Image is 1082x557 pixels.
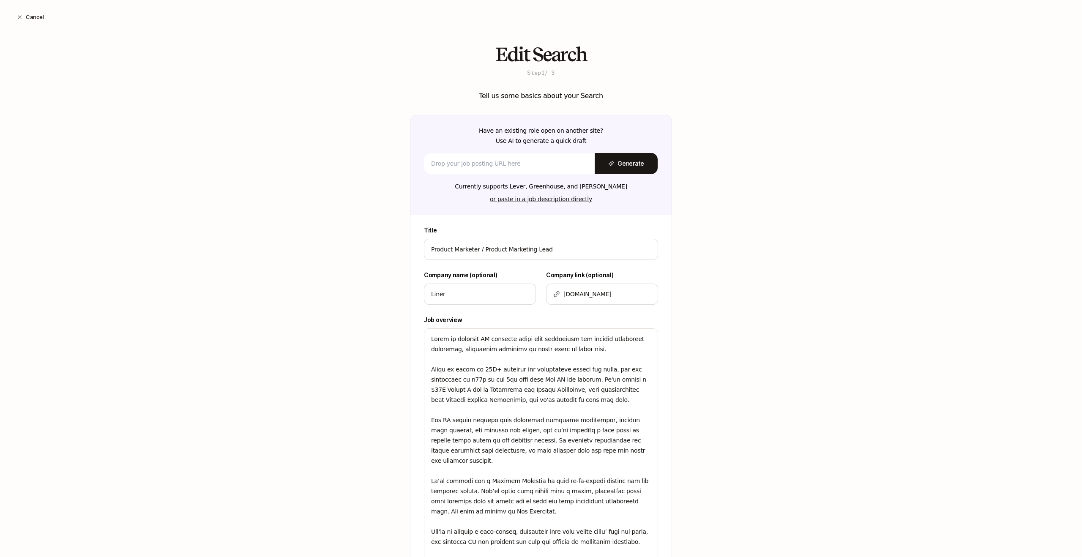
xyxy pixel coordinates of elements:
p: Tell us some basics about your Search [479,90,603,101]
input: e.g. Head of Marketing, Contract Design Lead [431,244,651,254]
input: Drop your job posting URL here [431,158,588,169]
p: Step 1 / 3 [527,68,555,77]
button: Cancel [10,9,50,25]
p: Have an existing role open on another site? Use AI to generate a quick draft [479,126,603,146]
h2: Edit Search [495,44,587,65]
label: Title [424,225,658,235]
label: Company link (optional) [546,270,658,280]
label: Job overview [424,315,658,325]
input: Tell us who you're hiring for [431,289,529,299]
label: Company name (optional) [424,270,536,280]
p: Currently supports Lever, Greenhouse, and [PERSON_NAME] [455,181,627,191]
button: or paste in a job description directly [485,193,597,205]
input: Add link [563,289,651,299]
